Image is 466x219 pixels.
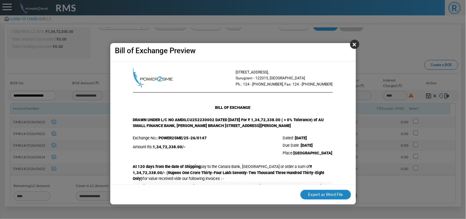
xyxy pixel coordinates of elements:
span: ₹ 1,34,72,338.00/- (Rupees One Crore Thirty-Four Lakh Seventy-Two Thousand Three Hundred Thirty-E... [133,164,324,181]
th: Cover in LC [282,182,332,190]
td: Place: [283,150,333,156]
td: DRAWN UNDER L/C NO AMDILCU252230002 DATED [DATE] For ₹ 1,34,72,338.00 ( + 0% Tolerance) of AU SMA... [133,105,333,135]
center: BILL OF EXCHANGE [133,105,333,111]
span: [DATE] [295,136,307,140]
span: : POWER2SME/25-26/0147 [157,136,207,140]
button: Export as Word File [300,190,351,200]
span: 1,34,72,338.00/- [153,145,186,149]
td: [STREET_ADDRESS], Gurugram - 122015, [GEOGRAPHIC_DATA] Ph.: 124 - [PHONE_NUMBER], Fax: 124 - [PHO... [236,68,333,88]
td: Due Date : [283,142,333,150]
span: At 120 days from the date of Shipping [133,164,201,169]
td: Dated : [283,135,333,143]
span: [DATE] [301,143,313,148]
th: Invoice Date [133,182,183,190]
td: pay to the Canara Bank, [GEOGRAPHIC_DATA] or order a sum of for value received vide our following... [133,164,333,182]
td: Amount Rs: [133,144,207,153]
button: × [350,40,359,49]
img: Logo [133,68,173,88]
span: [GEOGRAPHIC_DATA] [294,151,333,155]
th: Invoice Amount [229,182,282,190]
th: Invoice No. [183,182,229,190]
h4: Bill of Exchange Preview [115,46,233,55]
td: Exchange No. [133,135,207,144]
